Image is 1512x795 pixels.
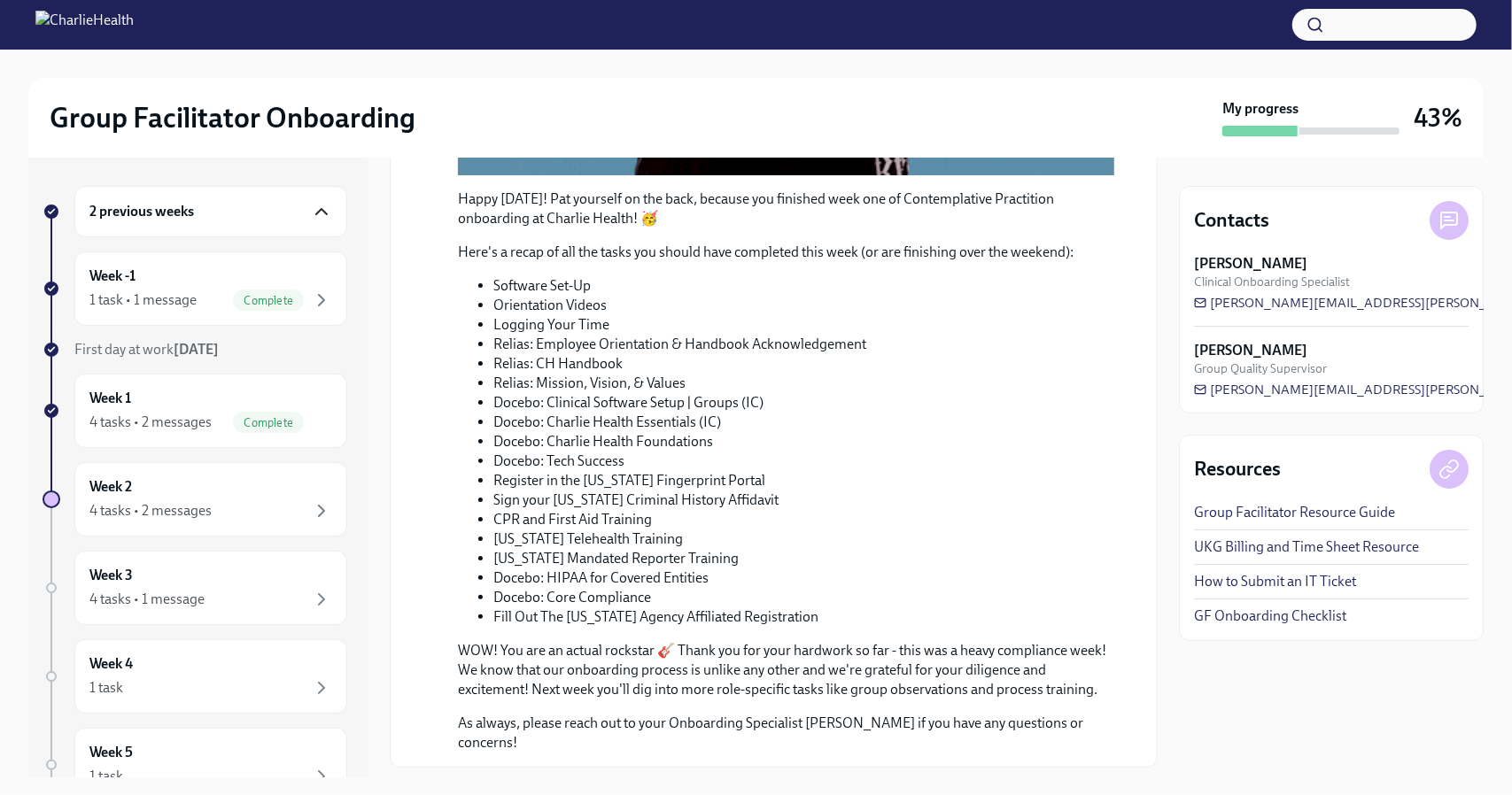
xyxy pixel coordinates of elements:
h6: Week 5 [89,743,133,762]
h6: Week 3 [89,566,133,585]
div: 4 tasks • 1 message [89,590,205,609]
strong: My progress [1222,99,1299,119]
div: 1 task [89,678,123,698]
p: As always, please reach out to your Onboarding Specialist [PERSON_NAME] if you have any questions... [458,714,1114,753]
a: GF Onboarding Checklist [1194,606,1346,626]
a: UKG Billing and Time Sheet Resource [1194,537,1419,557]
strong: [DATE] [174,341,219,358]
p: Here's a recap of all the tasks you should have completed this week (or are finishing over the we... [458,243,1114,262]
span: Complete [233,294,304,307]
li: Software Set-Up [493,276,1114,296]
a: Week -11 task • 1 messageComplete [43,251,347,326]
div: 1 task • 1 message [89,290,197,310]
li: Relias: Employee Orientation & Handbook Acknowledgement [493,335,1114,354]
li: Orientation Videos [493,296,1114,315]
li: Docebo: Charlie Health Essentials (IC) [493,413,1114,432]
img: CharlieHealth [35,11,134,39]
h6: 2 previous weeks [89,202,194,221]
span: First day at work [74,341,219,358]
p: WOW! You are an actual rockstar 🎸 Thank you for your hardwork so far - this was a heavy complianc... [458,641,1114,699]
div: 2 previous weeks [74,186,347,237]
h3: 43% [1414,102,1462,134]
div: 4 tasks • 2 messages [89,413,212,432]
div: 4 tasks • 2 messages [89,501,212,521]
li: Docebo: Core Compliance [493,588,1114,607]
span: Complete [233,416,304,429]
a: How to Submit an IT Ticket [1194,572,1356,591]
h6: Week 2 [89,477,132,497]
span: Group Quality Supervisor [1194,360,1327,377]
a: Group Facilitator Resource Guide [1194,503,1395,522]
a: Week 34 tasks • 1 message [43,551,347,625]
p: Happy [DATE]! Pat yourself on the back, because you finished week one of Contemplative Practition... [458,189,1114,228]
li: [US_STATE] Telehealth Training [493,529,1114,549]
li: CPR and First Aid Training [493,510,1114,529]
strong: [PERSON_NAME] [1194,341,1307,360]
h6: Week 1 [89,389,131,408]
h4: Contacts [1194,207,1269,234]
li: Logging Your Time [493,315,1114,335]
li: Docebo: Tech Success [493,452,1114,471]
h2: Group Facilitator Onboarding [50,100,415,135]
li: Sign your [US_STATE] Criminal History Affidavit [493,490,1114,510]
span: Clinical Onboarding Specialist [1194,274,1350,290]
h4: Resources [1194,456,1281,482]
a: Week 41 task [43,639,347,714]
li: Relias: CH Handbook [493,354,1114,374]
li: Fill Out The [US_STATE] Agency Affiliated Registration [493,607,1114,627]
li: Docebo: HIPAA for Covered Entities [493,568,1114,588]
a: Week 24 tasks • 2 messages [43,462,347,536]
li: [US_STATE] Mandated Reporter Training [493,549,1114,568]
strong: [PERSON_NAME] [1194,254,1307,274]
div: 1 task [89,767,123,786]
li: Docebo: Charlie Health Foundations [493,432,1114,452]
li: Register in the [US_STATE] Fingerprint Portal [493,471,1114,490]
h6: Week 4 [89,654,133,674]
li: Relias: Mission, Vision, & Values [493,374,1114,393]
li: Docebo: Clinical Software Setup | Groups (IC) [493,393,1114,413]
h6: Week -1 [89,266,136,286]
a: Week 14 tasks • 2 messagesComplete [43,374,347,448]
a: First day at work[DATE] [43,340,347,359]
